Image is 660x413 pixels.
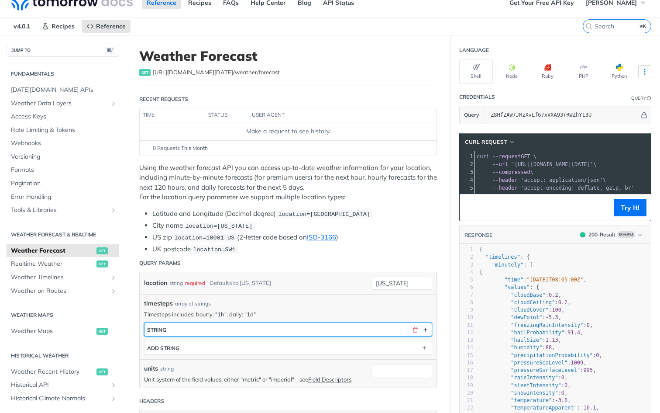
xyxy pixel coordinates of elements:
svg: More ellipsis [641,68,649,76]
i: Information [647,96,651,101]
a: Weather on RoutesShow subpages for Weather on Routes [7,285,119,298]
span: Formats [11,166,117,174]
span: "hailSize" [511,337,542,343]
li: City name [152,221,437,231]
span: : , [479,322,593,328]
span: Weather on Routes [11,287,108,295]
th: time [140,108,205,122]
a: Webhooks [7,137,119,150]
span: : , [479,352,602,358]
span: "humidity" [511,344,542,351]
li: Latitude and Longitude (Decimal degree) [152,209,437,219]
span: "hailProbability" [511,330,564,336]
span: - [546,314,549,320]
button: Show subpages for Weather Data Layers [110,100,117,107]
span: : , [479,330,584,336]
button: Delete [411,326,419,333]
span: location=[US_STATE] [185,223,252,229]
div: Query [631,95,646,101]
th: user agent [249,108,419,122]
span: "timelines" [485,254,520,260]
div: 1 [460,153,474,160]
div: 19 [460,382,473,389]
div: Language [459,46,489,54]
div: 4 [460,269,473,276]
div: Query Params [139,259,181,267]
div: 22 [460,404,473,412]
a: Historical APIShow subpages for Historical API [7,378,119,392]
button: Shell [459,59,493,84]
span: Webhooks [11,139,117,148]
h1: Weather Forecast [139,48,437,64]
span: : , [479,375,567,381]
div: 17 [460,367,473,374]
span: cURL Request [465,138,507,146]
p: Timesteps includes: hourly: "1h", daily: "1d" [144,310,432,318]
a: [DATE][DOMAIN_NAME] APIs [7,83,119,97]
th: status [205,108,249,122]
span: get [96,260,108,267]
span: "cloudBase" [511,292,545,298]
span: 5.3 [549,314,558,320]
span: : [ [479,262,533,268]
a: Weather Data LayersShow subpages for Weather Data Layers [7,97,119,110]
span: 100 [552,307,561,313]
span: : , [479,360,587,366]
li: UK postcode [152,244,437,254]
span: --header [492,177,518,183]
span: 0 [561,375,564,381]
span: location=SW1 [193,246,235,253]
span: Pagination [11,179,117,188]
a: Weather Mapsget [7,325,119,338]
a: Reference [82,20,131,33]
span: : , [479,405,599,411]
span: : , [479,337,561,343]
label: units [144,364,158,373]
a: ISO-3166 [307,233,336,241]
a: Recipes [37,20,79,33]
span: "[DATE]T08:05:00Z" [526,277,583,283]
button: ADD string [144,341,432,354]
h2: Weather Forecast & realtime [7,231,119,239]
button: Try It! [614,199,646,216]
div: 4 [460,176,474,184]
input: apikey [486,106,639,124]
button: Node [495,59,529,84]
div: Defaults to [US_STATE] [210,277,271,289]
span: --header [492,185,518,191]
span: : , [479,292,561,298]
div: 20 [460,389,473,397]
span: Weather Maps [11,327,94,336]
span: "pressureSurfaceLevel" [511,367,580,373]
a: Realtime Weatherget [7,257,119,271]
span: : , [479,390,567,396]
span: 3.6 [558,397,568,403]
span: https://api.tomorrow.io/v4/weather/forecast [153,68,280,77]
span: curl [477,153,489,160]
button: Python [602,59,636,84]
div: 2 [460,160,474,168]
button: Show subpages for Historical API [110,382,117,389]
div: array of strings [175,300,211,308]
button: More Languages [638,65,651,78]
h2: Weather Maps [7,311,119,319]
a: Pagination [7,177,119,190]
span: Weather Data Layers [11,99,108,108]
span: 0 [596,352,599,358]
p: Using the weather forecast API you can access up-to-date weather information for your location, i... [139,163,437,202]
span: timesteps [144,299,173,308]
div: 6 [460,284,473,291]
span: get [96,328,108,335]
div: Make a request to see history. [143,127,433,136]
span: : , [479,277,587,283]
span: "cloudCover" [511,307,549,313]
span: 1.13 [546,337,558,343]
span: ⌘/ [105,47,114,54]
span: Recipes [52,22,75,30]
span: \ [477,177,606,183]
span: Reference [96,22,126,30]
span: "snowIntensity" [511,390,558,396]
span: location=[GEOGRAPHIC_DATA] [278,211,370,218]
span: : { [479,284,539,290]
span: --request [492,153,521,160]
